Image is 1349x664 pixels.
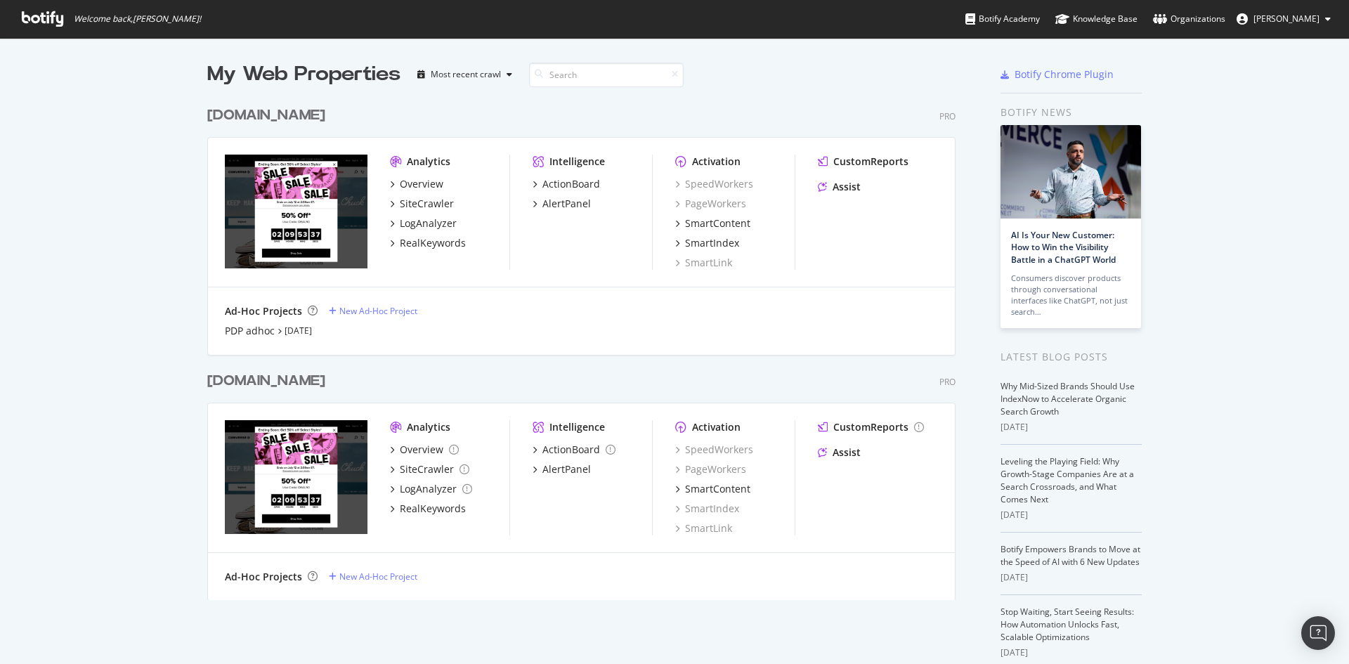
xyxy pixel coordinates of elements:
a: SiteCrawler [390,462,469,476]
a: Assist [818,445,861,460]
div: CustomReports [833,420,908,434]
div: Assist [833,180,861,194]
div: Ad-Hoc Projects [225,304,302,318]
div: [DOMAIN_NAME] [207,105,325,126]
div: My Web Properties [207,60,400,89]
a: Leveling the Playing Field: Why Growth-Stage Companies Are at a Search Crossroads, and What Comes... [1001,455,1134,505]
div: Latest Blog Posts [1001,349,1142,365]
div: [DOMAIN_NAME] [207,371,325,391]
a: SpeedWorkers [675,443,753,457]
div: Consumers discover products through conversational interfaces like ChatGPT, not just search… [1011,273,1130,318]
a: SmartLink [675,521,732,535]
a: AlertPanel [533,197,591,211]
a: Why Mid-Sized Brands Should Use IndexNow to Accelerate Organic Search Growth [1001,380,1135,417]
div: New Ad-Hoc Project [339,571,417,582]
a: SmartLink [675,256,732,270]
div: SmartContent [685,216,750,230]
div: SiteCrawler [400,462,454,476]
div: New Ad-Hoc Project [339,305,417,317]
a: AlertPanel [533,462,591,476]
a: Overview [390,443,459,457]
div: SiteCrawler [400,197,454,211]
div: ActionBoard [542,443,600,457]
div: Activation [692,420,741,434]
div: Intelligence [549,155,605,169]
div: SmartIndex [685,236,739,250]
button: [PERSON_NAME] [1225,8,1342,30]
div: Botify news [1001,105,1142,120]
a: LogAnalyzer [390,482,472,496]
button: Most recent crawl [412,63,518,86]
div: SmartContent [685,482,750,496]
a: [DOMAIN_NAME] [207,371,331,391]
div: RealKeywords [400,236,466,250]
img: AI Is Your New Customer: How to Win the Visibility Battle in a ChatGPT World [1001,125,1141,219]
div: Analytics [407,420,450,434]
a: LogAnalyzer [390,216,457,230]
div: Botify Academy [965,12,1040,26]
a: New Ad-Hoc Project [329,305,417,317]
a: ActionBoard [533,177,600,191]
a: PageWorkers [675,197,746,211]
div: Most recent crawl [431,70,501,79]
a: CustomReports [818,155,908,169]
a: Assist [818,180,861,194]
div: Intelligence [549,420,605,434]
div: [DATE] [1001,421,1142,434]
div: Pro [939,376,956,388]
a: [DOMAIN_NAME] [207,105,331,126]
span: Welcome back, [PERSON_NAME] ! [74,13,201,25]
div: Overview [400,177,443,191]
a: CustomReports [818,420,924,434]
a: Overview [390,177,443,191]
div: LogAnalyzer [400,216,457,230]
a: PDP adhoc [225,324,275,338]
a: Botify Empowers Brands to Move at the Speed of AI with 6 New Updates [1001,543,1140,568]
div: Ad-Hoc Projects [225,570,302,584]
a: SiteCrawler [390,197,454,211]
div: Knowledge Base [1055,12,1138,26]
div: RealKeywords [400,502,466,516]
a: SpeedWorkers [675,177,753,191]
div: LogAnalyzer [400,482,457,496]
img: conversedataimport.com [225,420,367,534]
a: Botify Chrome Plugin [1001,67,1114,82]
div: Organizations [1153,12,1225,26]
a: SmartIndex [675,236,739,250]
div: [DATE] [1001,646,1142,659]
a: SmartContent [675,216,750,230]
div: CustomReports [833,155,908,169]
div: Open Intercom Messenger [1301,616,1335,650]
span: Matthew Liljegren [1253,13,1319,25]
img: www.converse.com [225,155,367,268]
a: RealKeywords [390,502,466,516]
a: ActionBoard [533,443,615,457]
div: Overview [400,443,443,457]
div: ActionBoard [542,177,600,191]
div: Botify Chrome Plugin [1015,67,1114,82]
div: grid [207,89,967,600]
div: Pro [939,110,956,122]
div: [DATE] [1001,571,1142,584]
a: New Ad-Hoc Project [329,571,417,582]
a: SmartContent [675,482,750,496]
div: AlertPanel [542,197,591,211]
div: [DATE] [1001,509,1142,521]
div: AlertPanel [542,462,591,476]
input: Search [529,63,684,87]
a: RealKeywords [390,236,466,250]
a: PageWorkers [675,462,746,476]
div: Analytics [407,155,450,169]
a: SmartIndex [675,502,739,516]
a: AI Is Your New Customer: How to Win the Visibility Battle in a ChatGPT World [1011,229,1116,265]
a: Stop Waiting, Start Seeing Results: How Automation Unlocks Fast, Scalable Optimizations [1001,606,1134,643]
div: Activation [692,155,741,169]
